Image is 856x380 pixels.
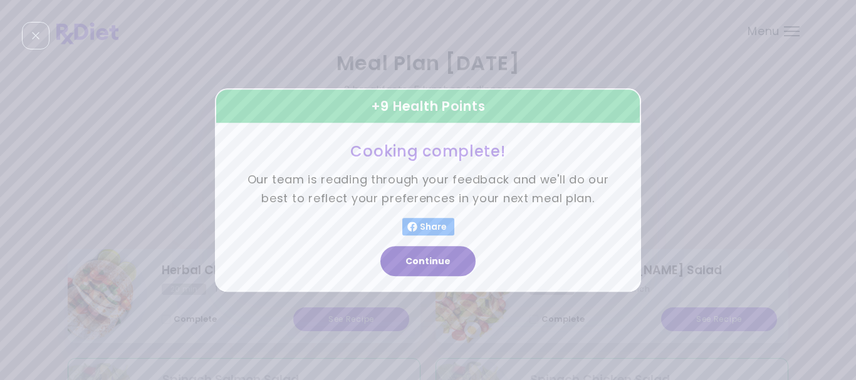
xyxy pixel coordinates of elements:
[22,22,50,49] div: Close
[246,170,610,208] p: Our team is reading through your feedback and we'll do our best to reflect your preferences in yo...
[246,141,610,161] h3: Cooking complete!
[380,246,476,276] button: Continue
[417,222,449,232] span: Share
[215,88,641,125] div: + 9 Health Points
[402,218,454,235] button: Share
